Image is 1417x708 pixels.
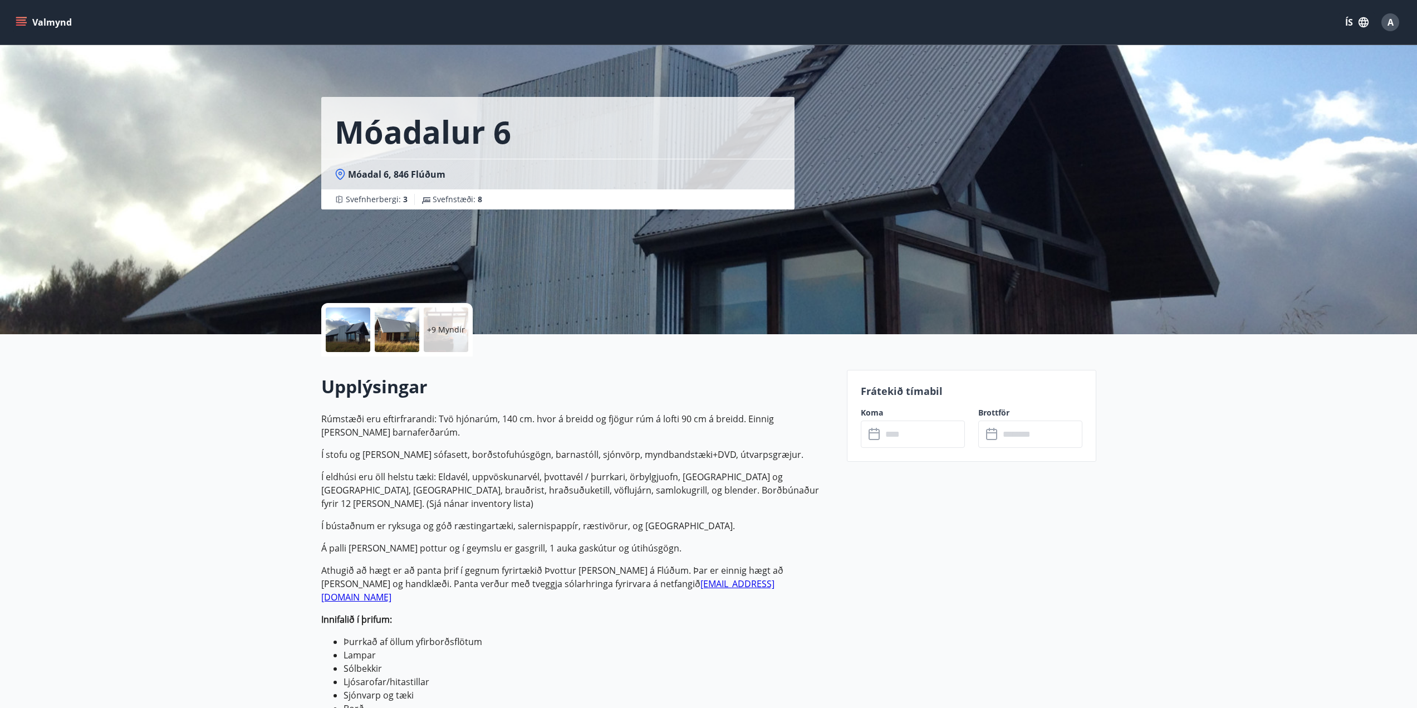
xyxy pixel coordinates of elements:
[978,407,1082,418] label: Brottför
[433,194,482,205] span: Svefnstæði :
[321,564,833,604] p: Athugið að hægt er að panta þrif í gegnum fyrirtækið Þvottur [PERSON_NAME] á Flúðum. Þar er einni...
[321,448,833,461] p: Í stofu og [PERSON_NAME] sófasett, borðstofuhúsgögn, barnastóll, sjónvörp, myndbandstæki+DVD, útv...
[478,194,482,204] span: 8
[321,541,833,555] p: Á palli [PERSON_NAME] pottur og í geymslu er gasgrill, 1 auka gaskútur og útihúsgögn.
[321,374,833,399] h2: Upplýsingar
[1387,16,1394,28] span: A
[346,194,408,205] span: Svefnherbergi :
[403,194,408,204] span: 3
[13,12,76,32] button: menu
[321,412,833,439] p: Rúmstæði eru eftirfrarandi: Tvö hjónarúm, 140 cm. hvor á breidd og fjögur rúm á lofti 90 cm á bre...
[1377,9,1404,36] button: A
[344,689,833,702] li: Sjónvarp og tæki
[321,613,392,626] strong: Innifalið í þrifum:
[427,324,465,335] p: +9 Myndir
[344,662,833,675] li: Sólbekkir
[348,168,445,180] span: Móadal 6, 846 Flúðum
[861,384,1082,398] p: Frátekið tímabil
[321,519,833,533] p: Í bústaðnum er ryksuga og góð ræstingartæki, salernispappír, ræstivörur, og [GEOGRAPHIC_DATA].
[335,110,511,153] h1: Móadalur 6
[321,470,833,510] p: Í eldhúsi eru öll helstu tæki: Eldavél, uppvöskunarvél, þvottavél / þurrkari, örbylgjuofn, [GEOGR...
[1339,12,1375,32] button: ÍS
[344,635,833,648] li: Þurrkað af öllum yfirborðsflötum
[344,648,833,662] li: Lampar
[344,675,833,689] li: Ljósarofar/hitastillar
[861,407,965,418] label: Koma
